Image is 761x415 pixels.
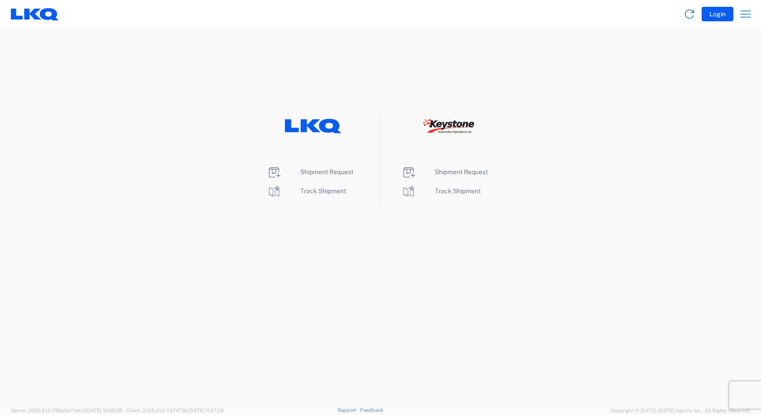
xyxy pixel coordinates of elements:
span: Track Shipment [300,187,346,195]
span: Server: 2025.21.0-769a9a7b8c3 [11,408,122,413]
a: Shipment Request [267,168,353,176]
span: [DATE] 11:37:29 [188,408,224,413]
span: Client: 2025.21.0-7d7479b [126,408,224,413]
span: [DATE] 10:09:35 [86,408,122,413]
button: Login [702,7,733,21]
span: Shipment Request [435,168,488,176]
a: Shipment Request [401,168,488,176]
a: Track Shipment [401,187,481,195]
span: Track Shipment [435,187,481,195]
a: Support [337,407,360,413]
span: Copyright © [DATE]-[DATE] Agistix Inc., All Rights Reserved [611,406,750,415]
a: Feedback [360,407,383,413]
span: Shipment Request [300,168,353,176]
a: Track Shipment [267,187,346,195]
